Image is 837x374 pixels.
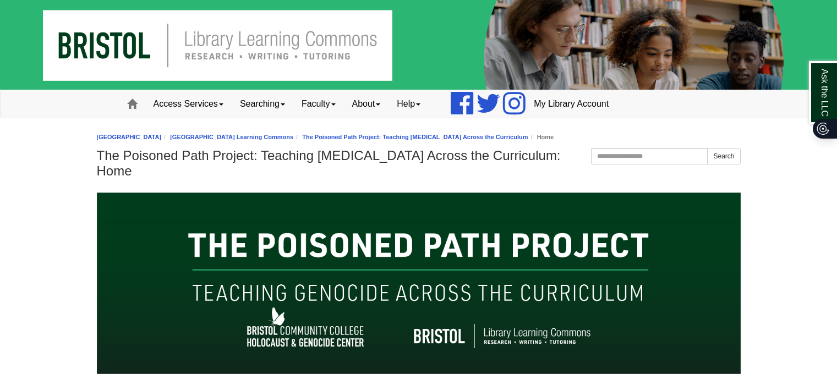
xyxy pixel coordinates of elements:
[145,90,232,118] a: Access Services
[389,90,429,118] a: Help
[97,134,162,140] a: [GEOGRAPHIC_DATA]
[344,90,389,118] a: About
[528,132,554,142] li: Home
[170,134,293,140] a: [GEOGRAPHIC_DATA] Learning Commons
[302,134,528,140] a: The Poisoned Path Project: Teaching [MEDICAL_DATA] Across the Curriculum
[526,90,617,118] a: My Library Account
[293,90,344,118] a: Faculty
[97,193,741,374] img: Poisoned Path Project
[97,132,741,142] nav: breadcrumb
[707,148,740,164] button: Search
[97,148,741,179] h1: The Poisoned Path Project: Teaching [MEDICAL_DATA] Across the Curriculum: Home
[232,90,293,118] a: Searching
